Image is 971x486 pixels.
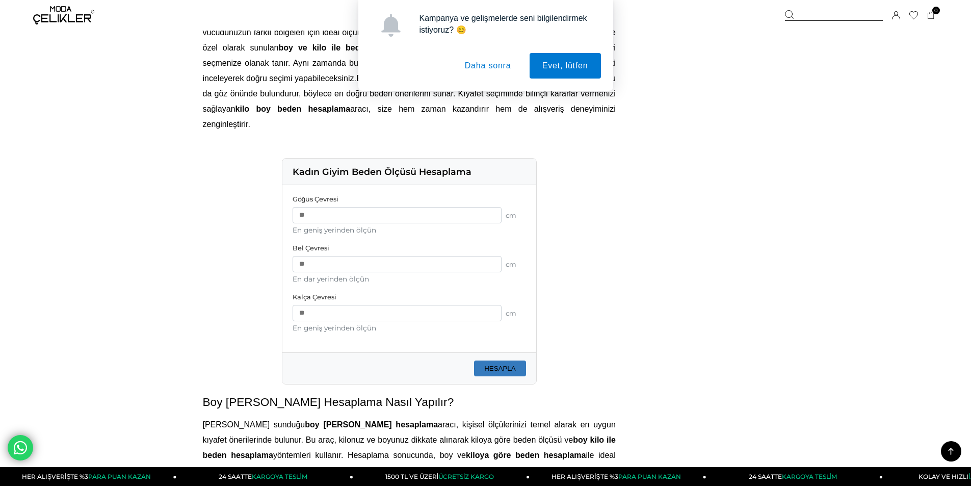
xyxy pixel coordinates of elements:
[506,261,526,268] span: cm
[618,473,681,480] span: PARA PUAN KAZAN
[438,473,494,480] span: ÜCRETSİZ KARGO
[706,467,883,486] a: 24 SAATTEKARGOYA TESLİM
[293,195,526,203] label: Göğüs Çevresi
[293,275,526,283] div: En dar yerinden ölçün
[474,361,526,376] button: HESAPLA
[293,226,526,234] div: En geniş yerinden ölçün
[530,467,706,486] a: HER ALIŞVERİŞTE %3PARA PUAN KAZAN
[379,14,402,37] img: notification icon
[452,53,524,79] button: Daha sonra
[203,395,454,408] span: Boy [PERSON_NAME] Hesaplama Nasıl Yapılır?
[235,105,351,113] b: kilo boy beden hesaplama
[305,420,438,429] b: boy [PERSON_NAME] hesaplama
[353,467,530,486] a: 1500 TL VE ÜZERİÜCRETSİZ KARGO
[466,451,586,459] b: kiloya göre beden hesaplama
[88,473,151,480] span: PARA PUAN KAZAN
[177,467,353,486] a: 24 SAATTEKARGOYA TESLİM
[293,324,526,332] div: En geniş yerinden ölçün
[506,212,526,219] span: cm
[293,293,526,301] label: Kalça Çevresi
[282,159,536,185] div: Kadın Giyim Beden Ölçüsü Hesaplama
[252,473,307,480] span: KARGOYA TESLİM
[530,53,601,79] button: Evet, lütfen
[293,244,526,252] label: Bel Çevresi
[411,12,601,36] div: Kampanya ve gelişmelerde seni bilgilendirmek istiyoruz? 😊
[782,473,837,480] span: KARGOYA TESLİM
[506,310,526,317] span: cm
[203,436,616,459] b: boy kilo ile beden hesaplama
